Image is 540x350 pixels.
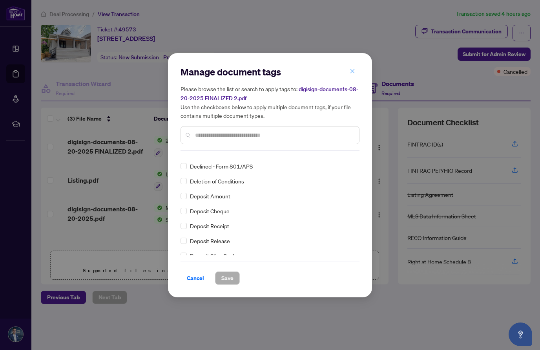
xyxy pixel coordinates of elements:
span: Deposit Receipt [190,222,229,230]
span: Deposit Amount [190,192,230,200]
button: Open asap [509,323,532,346]
h5: Please browse the list or search to apply tags to: Use the checkboxes below to apply multiple doc... [181,84,359,120]
span: digisign-documents-08-20-2025 FINALIZED 2.pdf [181,86,358,102]
button: Save [215,271,240,285]
span: Deposit Slip - Bank [190,251,235,260]
span: Declined - Form 801/APS [190,162,253,170]
span: Deposit Cheque [190,207,230,215]
span: close [350,68,355,74]
span: Cancel [187,272,204,284]
button: Cancel [181,271,210,285]
span: Deletion of Conditions [190,177,244,185]
span: Deposit Release [190,236,230,245]
h2: Manage document tags [181,66,359,78]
